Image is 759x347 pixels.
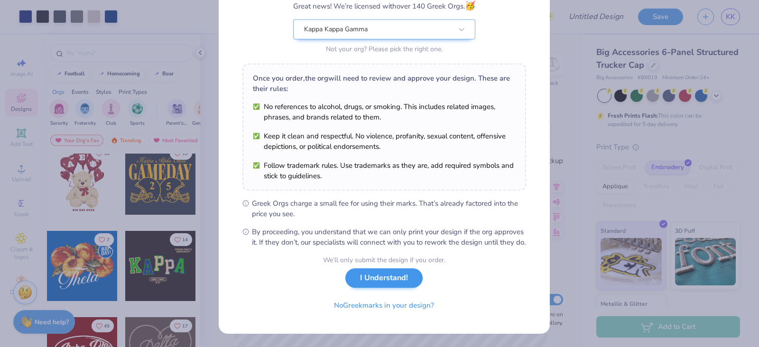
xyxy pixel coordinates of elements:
[293,44,475,54] div: Not your org? Please pick the right one.
[252,198,526,219] span: Greek Orgs charge a small fee for using their marks. That’s already factored into the price you see.
[253,73,516,94] div: Once you order, the org will need to review and approve your design. These are their rules:
[252,227,526,247] span: By proceeding, you understand that we can only print your design if the org approves it. If they ...
[326,296,442,315] button: NoGreekmarks in your design?
[323,255,445,265] div: We’ll only submit the design if you order.
[253,131,516,152] li: Keep it clean and respectful. No violence, profanity, sexual content, offensive depictions, or po...
[253,101,516,122] li: No references to alcohol, drugs, or smoking. This includes related images, phrases, and brands re...
[253,160,516,181] li: Follow trademark rules. Use trademarks as they are, add required symbols and stick to guidelines.
[345,268,423,288] button: I Understand!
